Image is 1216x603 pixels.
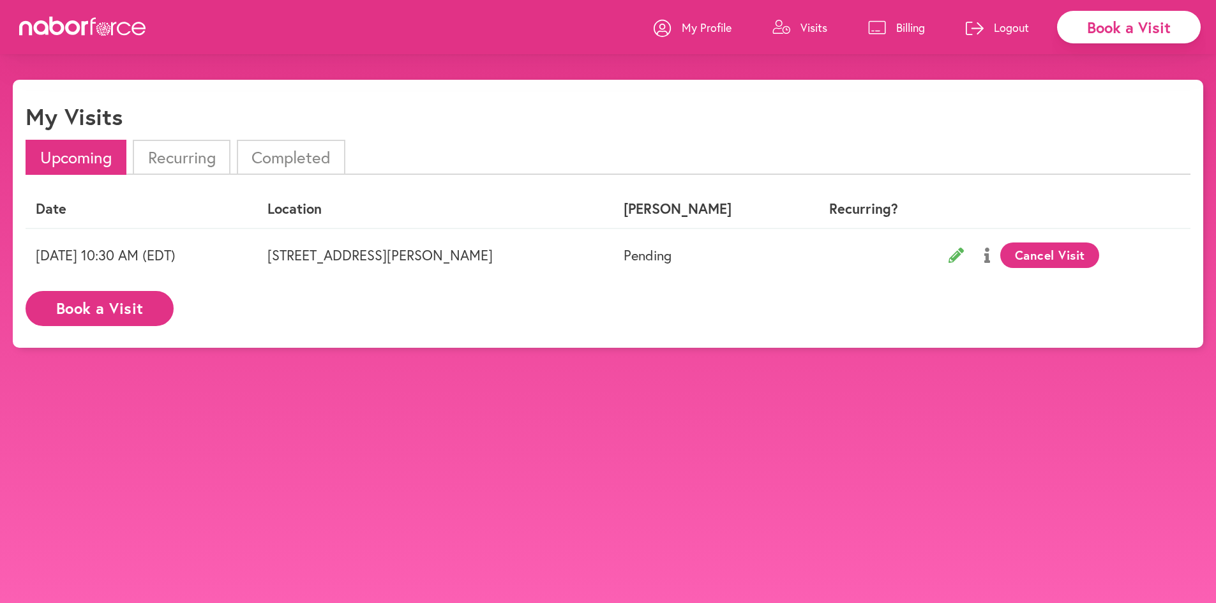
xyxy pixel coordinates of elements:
[772,8,827,47] a: Visits
[966,8,1029,47] a: Logout
[654,8,732,47] a: My Profile
[613,228,799,281] td: Pending
[799,190,929,228] th: Recurring?
[1057,11,1201,43] div: Book a Visit
[26,291,174,326] button: Book a Visit
[613,190,799,228] th: [PERSON_NAME]
[257,190,613,228] th: Location
[682,20,732,35] p: My Profile
[896,20,925,35] p: Billing
[1000,242,1099,268] button: Cancel Visit
[26,228,257,281] td: [DATE] 10:30 AM (EDT)
[26,190,257,228] th: Date
[237,140,345,175] li: Completed
[994,20,1029,35] p: Logout
[26,301,174,313] a: Book a Visit
[26,103,123,130] h1: My Visits
[133,140,230,175] li: Recurring
[800,20,827,35] p: Visits
[257,228,613,281] td: [STREET_ADDRESS][PERSON_NAME]
[26,140,126,175] li: Upcoming
[868,8,925,47] a: Billing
